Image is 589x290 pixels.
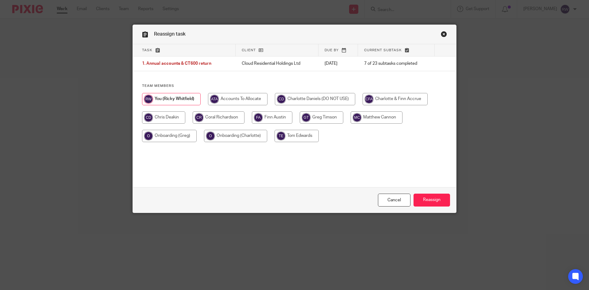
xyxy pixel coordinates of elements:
a: Close this dialog window [378,194,410,207]
span: 1. Annual accounts & CT600 return [142,62,211,66]
input: Reassign [414,194,450,207]
span: Current subtask [364,48,402,52]
span: Task [142,48,152,52]
span: Reassign task [154,32,186,37]
span: Due by [325,48,339,52]
span: Client [242,48,256,52]
p: Cloud Residential Holdings Ltd [242,60,313,67]
h4: Team members [142,83,447,88]
p: [DATE] [325,60,352,67]
a: Close this dialog window [441,31,447,39]
td: 7 of 23 subtasks completed [358,56,434,71]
